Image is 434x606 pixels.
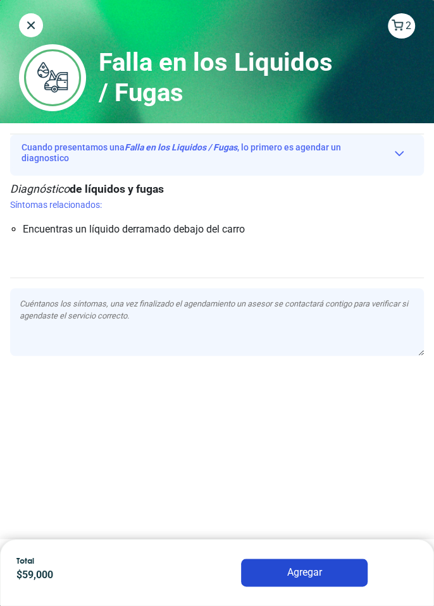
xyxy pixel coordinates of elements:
span: de líquidos y fugas [70,183,164,195]
span: Diagnóstico [10,183,70,195]
button: Agregar [241,559,368,586]
li: Encuentras un líquido derramado debajo del carro [23,222,344,237]
span: Total [16,555,34,566]
h3: Falla en los Liquidos / Fugas [99,47,337,108]
p: Síntomas relacionados: [10,198,424,212]
button: Cuando presentamos unaFalla en los Liquidos / Fugas, lo primero es agendar un diagnostico [10,138,424,168]
img: diagnostic_gota-de-sangre-v3.svg [24,49,81,106]
button: Close [19,13,43,37]
p: $ 59,000 [16,567,173,583]
img: close icon [25,19,37,32]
